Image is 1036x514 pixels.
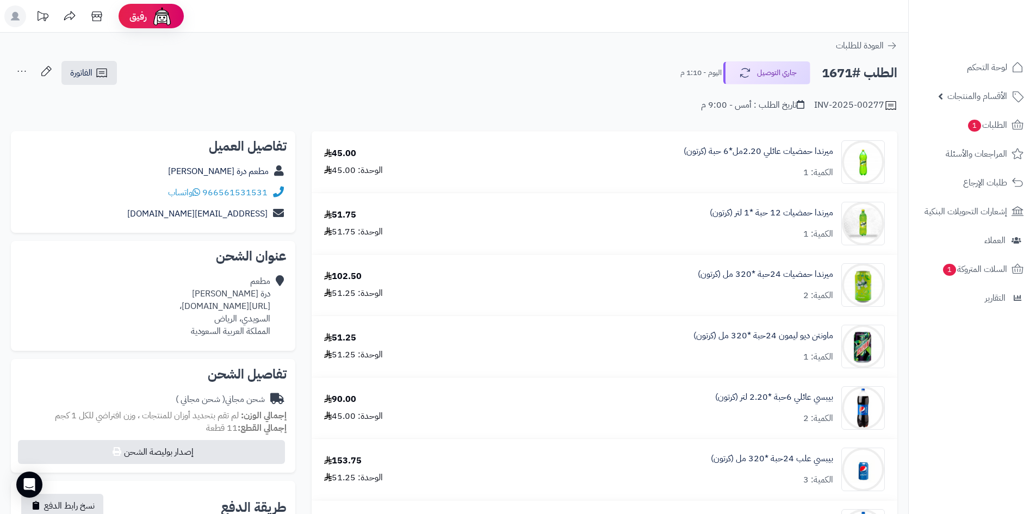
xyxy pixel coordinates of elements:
[947,89,1007,104] span: الأقسام والمنتجات
[202,186,268,199] a: 966561531531
[915,141,1029,167] a: المراجعات والأسئلة
[842,140,884,184] img: 1747544486-c60db756-6ee7-44b0-a7d4-ec449800-90x90.jpg
[20,250,287,263] h2: عنوان الشحن
[803,166,833,179] div: الكمية: 1
[55,409,239,422] span: لم تقم بتحديد أوزان للمنتجات ، وزن افتراضي للكل 1 كجم
[16,472,42,498] div: Open Intercom Messenger
[324,332,356,344] div: 51.25
[238,422,287,435] strong: إجمالي القطع:
[151,5,173,27] img: ai-face.png
[842,325,884,368] img: 1747589162-6e7ff969-24c4-4b5f-83cf-0a0709aa-90x90.jpg
[70,66,92,79] span: الفاتورة
[324,164,383,177] div: الوحدة: 45.00
[179,275,270,337] div: مطعم درة [PERSON_NAME] [URL][DOMAIN_NAME]، السويدي، الرياض المملكة العربية السعودية
[206,422,287,435] small: 11 قطعة
[915,285,1029,311] a: التقارير
[324,393,356,406] div: 90.00
[946,146,1007,162] span: المراجعات والأسئلة
[324,472,383,484] div: الوحدة: 51.25
[29,5,56,30] a: تحديثات المنصة
[963,175,1007,190] span: طلبات الإرجاع
[61,61,117,85] a: الفاتورة
[925,204,1007,219] span: إشعارات التحويلات البنكية
[842,202,884,245] img: 1747566256-XP8G23evkchGmxKUr8YaGb2gsq2hZno4-90x90.jpg
[723,61,810,84] button: جاري التوصيل
[20,368,287,381] h2: تفاصيل الشحن
[710,207,833,219] a: ميرندا حمضيات 12 حبة *1 لتر (كرتون)
[915,54,1029,80] a: لوحة التحكم
[822,62,897,84] h2: الطلب #1671
[324,287,383,300] div: الوحدة: 51.25
[168,165,269,178] a: مطعم درة [PERSON_NAME]
[962,27,1026,50] img: logo-2.png
[803,474,833,486] div: الكمية: 3
[18,440,285,464] button: إصدار بوليصة الشحن
[221,501,287,514] h2: طريقة الدفع
[127,207,268,220] a: [EMAIL_ADDRESS][DOMAIN_NAME]
[803,412,833,425] div: الكمية: 2
[985,290,1006,306] span: التقارير
[915,256,1029,282] a: السلات المتروكة1
[836,39,897,52] a: العودة للطلبات
[241,409,287,422] strong: إجمالي الوزن:
[943,264,956,276] span: 1
[324,349,383,361] div: الوحدة: 51.25
[942,262,1007,277] span: السلات المتروكة
[842,386,884,430] img: 1747594021-514wrKpr-GL._AC_SL1500-90x90.jpg
[915,112,1029,138] a: الطلبات1
[967,117,1007,133] span: الطلبات
[803,351,833,363] div: الكمية: 1
[324,455,362,467] div: 153.75
[176,393,265,406] div: شحن مجاني
[324,209,356,221] div: 51.75
[915,170,1029,196] a: طلبات الإرجاع
[715,391,833,404] a: بيبسي عائلي 6حبة *2.20 لتر (كرتون)
[324,147,356,160] div: 45.00
[803,289,833,302] div: الكمية: 2
[711,453,833,465] a: بيبسي علب 24حبة *320 مل (كرتون)
[693,330,833,342] a: ماونتن ديو ليمون 24حبة *320 مل (كرتون)
[814,99,897,112] div: INV-2025-00277
[324,226,383,238] div: الوحدة: 51.75
[842,448,884,491] img: 1747594214-F4N7I6ut4KxqCwKXuHIyEbecxLiH4Cwr-90x90.jpg
[915,199,1029,225] a: إشعارات التحويلات البنكية
[701,99,804,112] div: تاريخ الطلب : أمس - 9:00 م
[176,393,225,406] span: ( شحن مجاني )
[698,268,833,281] a: ميرندا حمضيات 24حبة *320 مل (كرتون)
[324,270,362,283] div: 102.50
[44,499,95,512] span: نسخ رابط الدفع
[915,227,1029,253] a: العملاء
[836,39,884,52] span: العودة للطلبات
[168,186,200,199] a: واتساب
[129,10,147,23] span: رفيق
[842,263,884,307] img: 1747566452-bf88d184-d280-4ea7-9331-9e3669ef-90x90.jpg
[984,233,1006,248] span: العملاء
[968,120,981,132] span: 1
[684,145,833,158] a: ميرندا حمضيات عائلي 2.20مل*6 حبة (كرتون)
[20,140,287,153] h2: تفاصيل العميل
[680,67,722,78] small: اليوم - 1:10 م
[803,228,833,240] div: الكمية: 1
[324,410,383,423] div: الوحدة: 45.00
[967,60,1007,75] span: لوحة التحكم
